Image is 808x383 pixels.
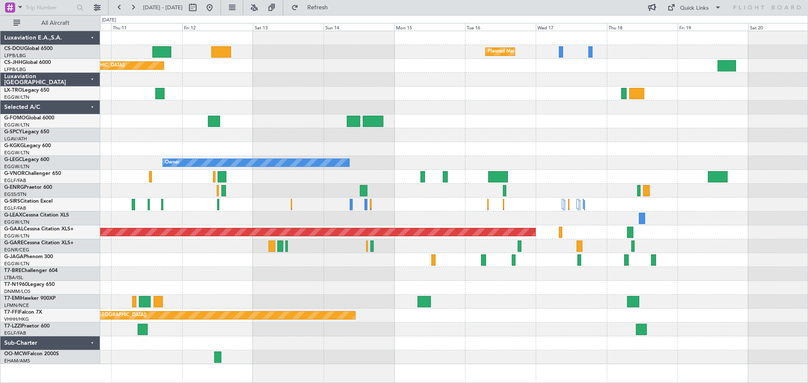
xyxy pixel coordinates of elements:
div: Mon 15 [394,23,465,31]
button: Quick Links [663,1,726,14]
button: Refresh [287,1,338,14]
div: Wed 17 [536,23,606,31]
span: G-SIRS [4,199,20,204]
a: OO-MCWFalcon 2000S [4,351,59,357]
div: Fri 12 [182,23,253,31]
span: G-KGKG [4,143,24,148]
div: Thu 18 [607,23,678,31]
a: G-VNORChallenger 650 [4,171,61,176]
a: G-JAGAPhenom 300 [4,254,53,259]
div: [DATE] [102,17,116,24]
span: T7-EMI [4,296,21,301]
span: OO-MCW [4,351,27,357]
div: Thu 11 [111,23,182,31]
a: T7-LZZIPraetor 600 [4,324,50,329]
a: EGLF/FAB [4,330,26,336]
a: CS-JHHGlobal 6000 [4,60,51,65]
span: T7-FFI [4,310,19,315]
a: CS-DOUGlobal 6500 [4,46,53,51]
div: Quick Links [680,4,709,13]
a: EGGW/LTN [4,150,29,156]
a: EGSS/STN [4,191,27,198]
a: LX-TROLegacy 650 [4,88,49,93]
span: T7-N1960 [4,282,28,287]
a: LFPB/LBG [4,53,26,59]
div: Tue 16 [465,23,536,31]
div: Owner [165,156,179,169]
a: T7-FFIFalcon 7X [4,310,42,315]
div: Planned Maint [GEOGRAPHIC_DATA] ([GEOGRAPHIC_DATA]) [488,45,620,58]
span: G-GARE [4,240,24,246]
span: G-LEGC [4,157,22,162]
a: EGNR/CEG [4,247,29,253]
span: G-LEAX [4,213,22,218]
span: Refresh [300,5,335,11]
div: Fri 19 [678,23,748,31]
span: G-GAAL [4,227,24,232]
a: EGGW/LTN [4,261,29,267]
a: LFPB/LBG [4,66,26,73]
span: G-FOMO [4,116,26,121]
a: G-SIRSCitation Excel [4,199,53,204]
span: All Aircraft [22,20,89,26]
span: T7-LZZI [4,324,21,329]
a: G-FOMOGlobal 6000 [4,116,54,121]
span: CS-JHH [4,60,22,65]
a: EGGW/LTN [4,122,29,128]
a: EGLF/FAB [4,205,26,211]
span: [DATE] - [DATE] [143,4,183,11]
a: VHHH/HKG [4,316,29,322]
a: LTBA/ISL [4,275,23,281]
a: EGLF/FAB [4,177,26,184]
a: G-KGKGLegacy 600 [4,143,51,148]
a: G-LEGCLegacy 600 [4,157,49,162]
span: G-ENRG [4,185,24,190]
span: LX-TRO [4,88,22,93]
span: G-JAGA [4,254,24,259]
span: CS-DOU [4,46,24,51]
a: G-SPCYLegacy 650 [4,129,49,135]
a: EGGW/LTN [4,233,29,239]
a: T7-BREChallenger 604 [4,268,58,273]
a: LFMN/NCE [4,302,29,309]
input: Trip Number [26,1,74,14]
span: G-VNOR [4,171,25,176]
a: EHAM/AMS [4,358,30,364]
a: T7-N1960Legacy 650 [4,282,55,287]
a: EGGW/LTN [4,219,29,225]
div: Sun 14 [324,23,394,31]
button: All Aircraft [9,16,91,30]
span: T7-BRE [4,268,21,273]
a: G-GARECessna Citation XLS+ [4,240,74,246]
a: EGGW/LTN [4,164,29,170]
a: T7-EMIHawker 900XP [4,296,56,301]
a: LGAV/ATH [4,136,27,142]
div: Sat 13 [253,23,324,31]
a: DNMM/LOS [4,288,30,295]
a: EGGW/LTN [4,94,29,100]
a: G-ENRGPraetor 600 [4,185,52,190]
a: G-LEAXCessna Citation XLS [4,213,69,218]
span: G-SPCY [4,129,22,135]
a: G-GAALCessna Citation XLS+ [4,227,74,232]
